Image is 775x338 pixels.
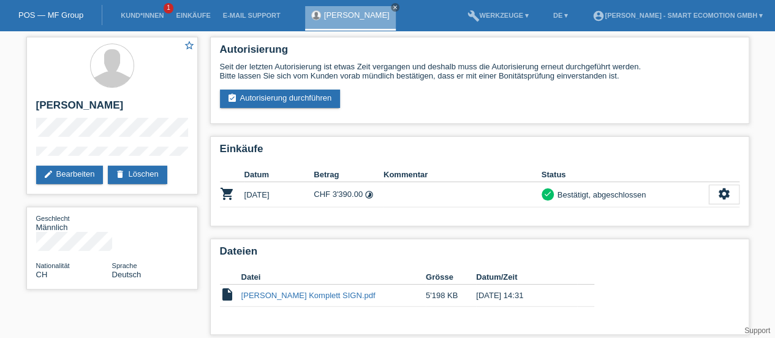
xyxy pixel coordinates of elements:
[392,4,398,10] i: close
[426,285,476,307] td: 5'198 KB
[227,93,237,103] i: assignment_turned_in
[112,262,137,269] span: Sprache
[220,90,341,108] a: assignment_turned_inAutorisierung durchführen
[36,99,188,118] h2: [PERSON_NAME]
[241,270,426,285] th: Datei
[184,40,195,53] a: star_border
[220,62,739,80] div: Seit der letzten Autorisierung ist etwas Zeit vergangen und deshalb muss die Autorisierung erneut...
[220,44,739,62] h2: Autorisierung
[542,167,709,182] th: Status
[184,40,195,51] i: star_border
[467,10,479,22] i: build
[586,12,769,19] a: account_circle[PERSON_NAME] - Smart Ecomotion GmbH ▾
[365,190,374,199] i: timelapse
[592,10,605,22] i: account_circle
[547,12,574,19] a: DE ▾
[426,270,476,285] th: Grösse
[476,285,577,307] td: [DATE] 14:31
[220,287,235,302] i: insert_drive_file
[461,12,535,19] a: buildWerkzeuge ▾
[554,188,646,201] div: Bestätigt, abgeschlossen
[36,166,104,184] a: editBearbeiten
[170,12,216,19] a: Einkäufe
[543,190,552,198] i: check
[391,3,399,12] a: close
[18,10,83,20] a: POS — MF Group
[112,270,142,279] span: Deutsch
[36,262,70,269] span: Nationalität
[244,182,314,207] td: [DATE]
[115,12,170,19] a: Kund*innen
[217,12,287,19] a: E-Mail Support
[220,245,739,264] h2: Dateien
[314,167,384,182] th: Betrag
[244,167,314,182] th: Datum
[115,169,125,179] i: delete
[220,143,739,161] h2: Einkäufe
[384,167,542,182] th: Kommentar
[36,270,48,279] span: Schweiz
[108,166,167,184] a: deleteLöschen
[324,10,390,20] a: [PERSON_NAME]
[476,270,577,285] th: Datum/Zeit
[314,182,384,207] td: CHF 3'390.00
[717,187,731,201] i: settings
[220,186,235,201] i: POSP00026059
[43,169,53,179] i: edit
[744,326,770,335] a: Support
[241,291,376,300] a: [PERSON_NAME] Komplett SIGN.pdf
[164,3,173,13] span: 1
[36,213,112,232] div: Männlich
[36,215,70,222] span: Geschlecht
